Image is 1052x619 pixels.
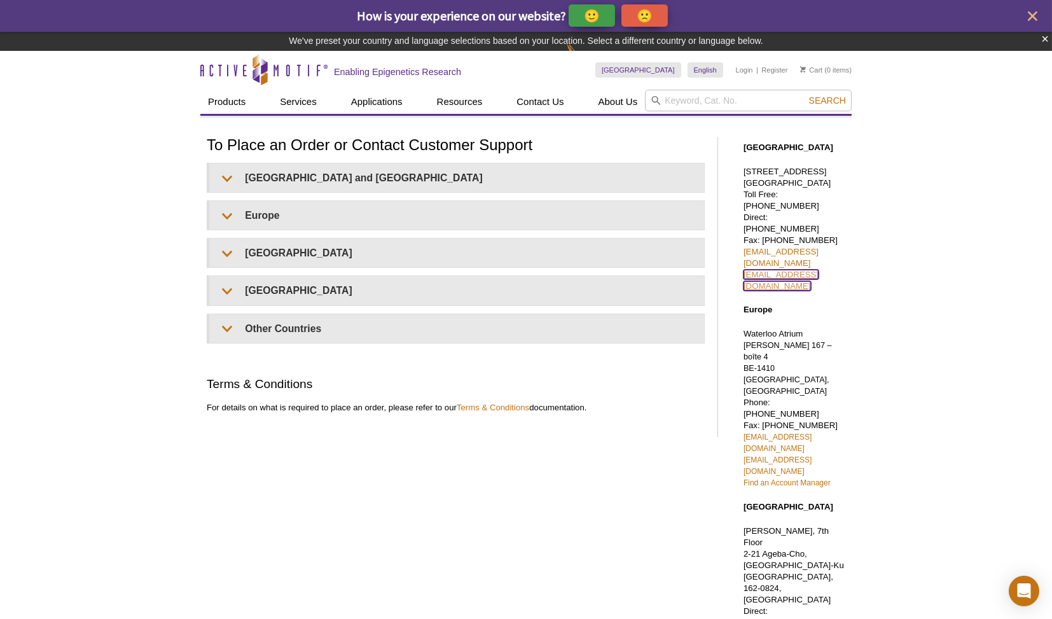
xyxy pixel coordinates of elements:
[207,402,705,414] p: For details on what is required to place an order, please refer to our documentation.
[800,66,822,74] a: Cart
[744,502,833,511] strong: [GEOGRAPHIC_DATA]
[272,90,324,114] a: Services
[744,166,845,292] p: [STREET_ADDRESS] [GEOGRAPHIC_DATA] Toll Free: [PHONE_NUMBER] Direct: [PHONE_NUMBER] Fax: [PHONE_N...
[744,270,819,291] a: [EMAIL_ADDRESS][DOMAIN_NAME]
[209,314,704,343] summary: Other Countries
[357,8,566,24] span: How is your experience on our website?
[744,433,812,453] a: [EMAIL_ADDRESS][DOMAIN_NAME]
[744,456,812,476] a: [EMAIL_ADDRESS][DOMAIN_NAME]
[207,137,705,155] h1: To Place an Order or Contact Customer Support
[805,95,850,106] button: Search
[736,66,753,74] a: Login
[584,8,600,24] p: 🙂
[343,90,410,114] a: Applications
[1009,576,1039,606] div: Open Intercom Messenger
[800,62,852,78] li: (0 items)
[645,90,852,111] input: Keyword, Cat. No.
[457,403,529,412] a: Terms & Conditions
[207,375,705,393] h2: Terms & Conditions
[744,328,845,489] p: Waterloo Atrium Phone: [PHONE_NUMBER] Fax: [PHONE_NUMBER]
[509,90,571,114] a: Contact Us
[744,247,819,268] a: [EMAIL_ADDRESS][DOMAIN_NAME]
[209,276,704,305] summary: [GEOGRAPHIC_DATA]
[334,66,461,78] h2: Enabling Epigenetics Research
[688,62,723,78] a: English
[1041,32,1049,46] button: ×
[1025,8,1041,24] button: close
[637,8,653,24] p: 🙁
[209,163,704,192] summary: [GEOGRAPHIC_DATA] and [GEOGRAPHIC_DATA]
[800,66,806,73] img: Your Cart
[595,62,681,78] a: [GEOGRAPHIC_DATA]
[761,66,787,74] a: Register
[744,305,772,314] strong: Europe
[429,90,490,114] a: Resources
[744,478,831,487] a: Find an Account Manager
[744,341,832,396] span: [PERSON_NAME] 167 – boîte 4 BE-1410 [GEOGRAPHIC_DATA], [GEOGRAPHIC_DATA]
[756,62,758,78] li: |
[209,239,704,267] summary: [GEOGRAPHIC_DATA]
[200,90,253,114] a: Products
[744,143,833,152] strong: [GEOGRAPHIC_DATA]
[566,41,600,71] img: Change Here
[591,90,646,114] a: About Us
[809,95,846,106] span: Search
[209,201,704,230] summary: Europe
